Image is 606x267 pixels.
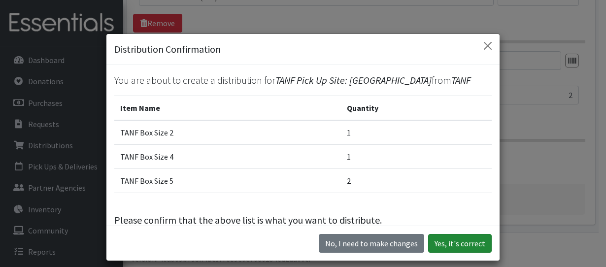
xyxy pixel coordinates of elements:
[341,120,492,145] td: 1
[114,120,341,145] td: TANF Box Size 2
[341,145,492,169] td: 1
[114,145,341,169] td: TANF Box Size 4
[275,74,432,86] span: TANF Pick Up Site: [GEOGRAPHIC_DATA]
[341,96,492,121] th: Quantity
[114,169,341,193] td: TANF Box Size 5
[341,169,492,193] td: 2
[114,213,492,228] p: Please confirm that the above list is what you want to distribute.
[480,38,496,54] button: Close
[451,74,471,86] span: TANF
[114,96,341,121] th: Item Name
[319,234,424,253] button: No I need to make changes
[114,73,492,88] p: You are about to create a distribution for from
[428,234,492,253] button: Yes, it's correct
[114,42,221,57] h5: Distribution Confirmation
